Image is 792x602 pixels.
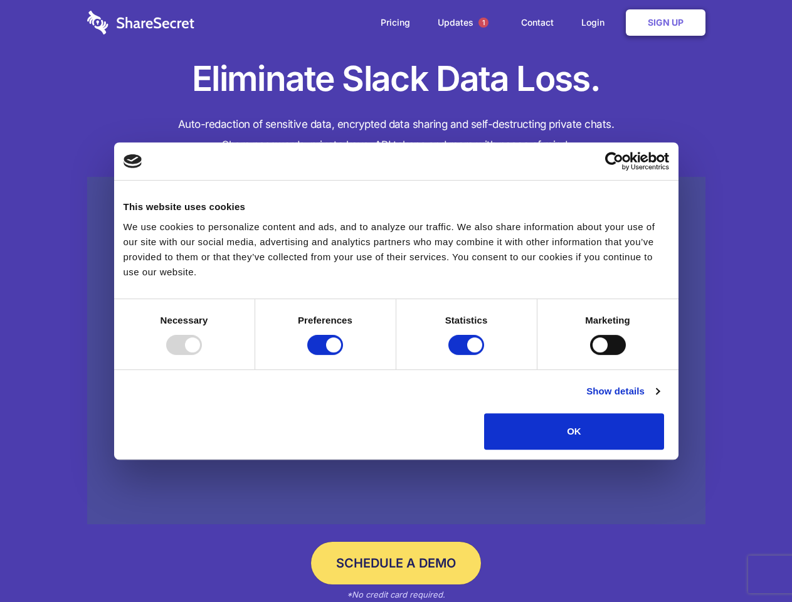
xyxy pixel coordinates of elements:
h4: Auto-redaction of sensitive data, encrypted data sharing and self-destructing private chats. Shar... [87,114,705,156]
div: This website uses cookies [124,199,669,214]
img: logo-wordmark-white-trans-d4663122ce5f474addd5e946df7df03e33cb6a1c49d2221995e7729f52c070b2.svg [87,11,194,34]
a: Pricing [368,3,423,42]
a: Show details [586,384,659,399]
strong: Necessary [161,315,208,325]
h1: Eliminate Slack Data Loss. [87,56,705,102]
div: We use cookies to personalize content and ads, and to analyze our traffic. We also share informat... [124,219,669,280]
strong: Statistics [445,315,488,325]
a: Usercentrics Cookiebot - opens in a new window [559,152,669,171]
a: Contact [509,3,566,42]
img: logo [124,154,142,168]
a: Schedule a Demo [311,542,481,584]
button: OK [484,413,664,450]
em: *No credit card required. [347,589,445,599]
span: 1 [478,18,488,28]
strong: Preferences [298,315,352,325]
a: Login [569,3,623,42]
a: Sign Up [626,9,705,36]
strong: Marketing [585,315,630,325]
a: Wistia video thumbnail [87,177,705,525]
